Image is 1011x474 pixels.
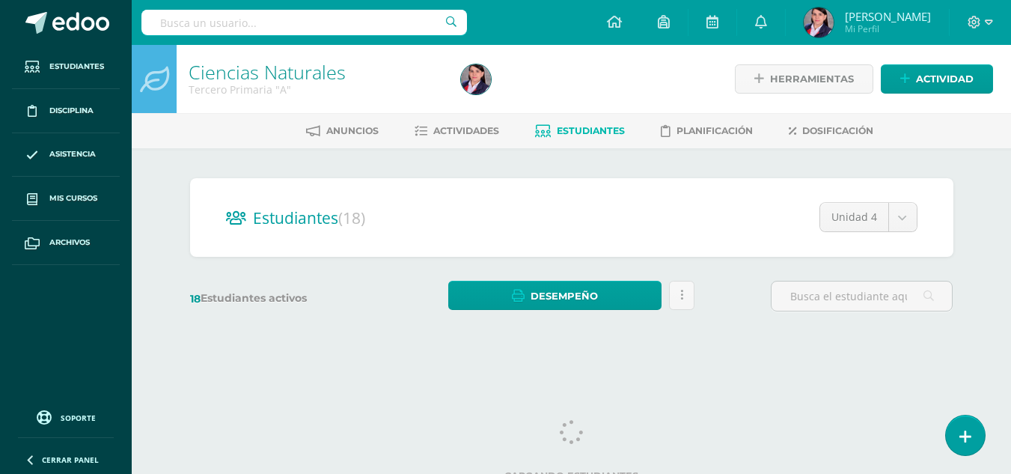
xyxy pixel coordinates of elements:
[881,64,993,94] a: Actividad
[189,59,346,85] a: Ciencias Naturales
[42,455,99,465] span: Cerrar panel
[661,119,753,143] a: Planificación
[338,207,365,228] span: (18)
[253,207,365,228] span: Estudiantes
[735,64,873,94] a: Herramientas
[557,125,625,136] span: Estudiantes
[18,407,114,427] a: Soporte
[49,148,96,160] span: Asistencia
[831,203,877,231] span: Unidad 4
[306,119,379,143] a: Anuncios
[531,282,598,310] span: Desempeño
[12,177,120,221] a: Mis cursos
[789,119,873,143] a: Dosificación
[12,89,120,133] a: Disciplina
[804,7,834,37] img: 23d42507aef40743ce11d9d3b276c8c7.png
[189,82,443,97] div: Tercero Primaria 'A'
[189,61,443,82] h1: Ciencias Naturales
[61,413,96,423] span: Soporte
[12,45,120,89] a: Estudiantes
[141,10,467,35] input: Busca un usuario...
[433,125,499,136] span: Actividades
[49,192,97,204] span: Mis cursos
[190,291,372,306] label: Estudiantes activos
[448,281,662,310] a: Desempeño
[845,22,931,35] span: Mi Perfil
[676,125,753,136] span: Planificación
[49,237,90,249] span: Archivos
[415,119,499,143] a: Actividades
[49,105,94,117] span: Disciplina
[802,125,873,136] span: Dosificación
[845,9,931,24] span: [PERSON_NAME]
[190,292,201,306] span: 18
[916,65,974,93] span: Actividad
[49,61,104,73] span: Estudiantes
[535,119,625,143] a: Estudiantes
[12,133,120,177] a: Asistencia
[461,64,491,94] img: 23d42507aef40743ce11d9d3b276c8c7.png
[770,65,854,93] span: Herramientas
[820,203,917,231] a: Unidad 4
[326,125,379,136] span: Anuncios
[772,282,952,311] input: Busca el estudiante aquí...
[12,221,120,265] a: Archivos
